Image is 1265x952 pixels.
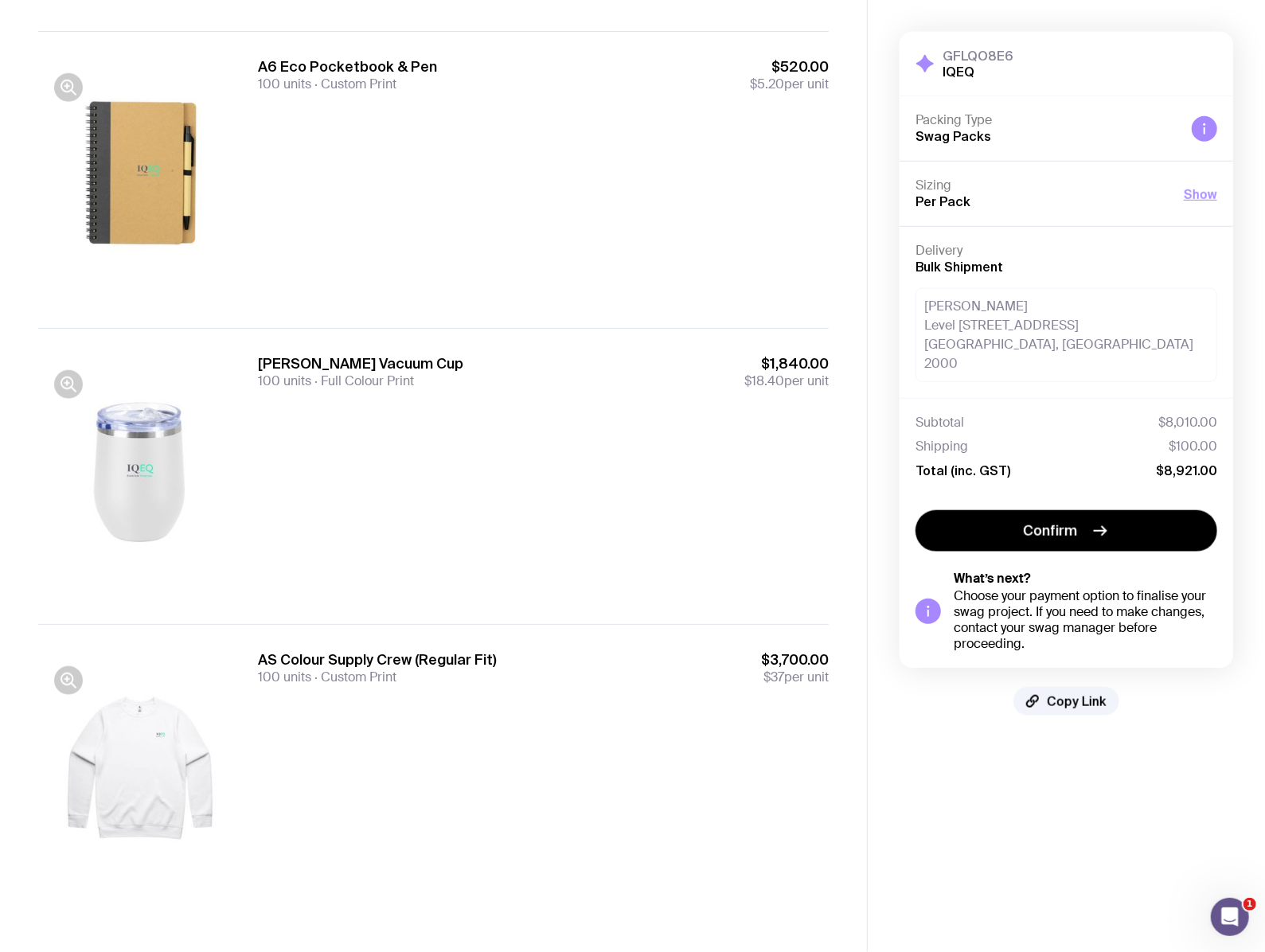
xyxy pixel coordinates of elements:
span: Per Pack [916,194,970,209]
h3: A6 Eco Pocketbook & Pen [258,57,437,76]
span: $8,010.00 [1158,415,1217,431]
span: Confirm [1024,521,1078,540]
h4: Packing Type [916,112,1179,128]
span: $3,700.00 [761,650,829,669]
span: $37 [763,669,784,685]
span: Bulk Shipment [916,259,1003,274]
h3: AS Colour Supply Crew (Regular Fit) [258,650,497,669]
h5: What’s next? [954,571,1217,587]
span: per unit [761,669,829,685]
span: $18.40 [744,373,784,389]
span: 100 units [258,76,311,92]
div: Choose your payment option to finalise your swag project. If you need to make changes, contact yo... [954,588,1217,652]
iframe: Intercom live chat [1211,898,1249,936]
button: Copy Link [1013,687,1119,716]
span: Full Colour Print [311,373,414,389]
h3: GFLQO8E6 [943,48,1013,64]
span: per unit [744,373,829,389]
span: Copy Link [1047,693,1107,709]
span: Swag Packs [916,129,991,143]
span: $520.00 [750,57,829,76]
span: 100 units [258,669,311,685]
button: Confirm [916,510,1217,552]
span: Custom Print [311,76,396,92]
h4: Delivery [916,243,1217,259]
span: 1 [1244,898,1256,911]
div: [PERSON_NAME] Level [STREET_ADDRESS] [GEOGRAPHIC_DATA], [GEOGRAPHIC_DATA] 2000 [916,288,1217,382]
span: $5.20 [750,76,784,92]
span: Total (inc. GST) [916,462,1010,478]
h2: IQEQ [943,64,1013,80]
span: per unit [750,76,829,92]
span: 100 units [258,373,311,389]
span: Shipping [916,439,968,455]
span: $8,921.00 [1156,462,1217,478]
span: $1,840.00 [744,354,829,373]
button: Show [1184,185,1217,204]
span: Subtotal [916,415,964,431]
span: $100.00 [1169,439,1217,455]
span: Custom Print [311,669,396,685]
h4: Sizing [916,178,1171,193]
h3: [PERSON_NAME] Vacuum Cup [258,354,463,373]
